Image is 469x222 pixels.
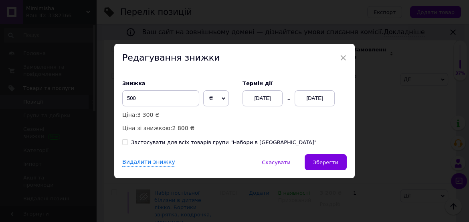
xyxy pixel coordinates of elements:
[122,80,146,86] span: Знижка
[313,159,338,165] span: Зберегти
[243,80,347,86] label: Термін дії
[122,110,234,119] p: Ціна:
[340,51,347,65] span: ×
[262,159,290,165] span: Скасувати
[122,124,234,132] p: Ціна зі знижкою:
[253,154,299,170] button: Скасувати
[305,154,347,170] button: Зберегти
[243,90,283,106] div: [DATE]
[137,112,159,118] span: 3 300 ₴
[131,139,317,146] div: Застосувати для всіх товарів групи "Набори в [GEOGRAPHIC_DATA]"
[295,90,335,106] div: [DATE]
[209,95,213,101] span: ₴
[122,158,175,167] div: Видалити знижку
[122,90,199,106] input: 0
[172,125,194,131] span: 2 800 ₴
[122,53,220,63] span: Редагування знижки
